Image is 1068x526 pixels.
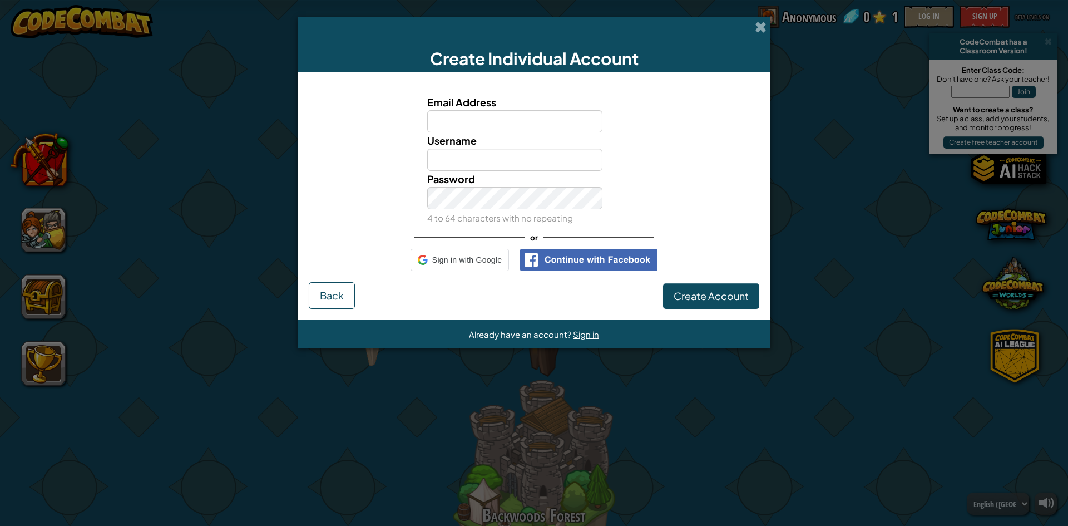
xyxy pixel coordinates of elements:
[469,329,573,340] span: Already have an account?
[674,289,749,302] span: Create Account
[427,173,475,185] span: Password
[427,96,496,109] span: Email Address
[525,229,543,245] span: or
[432,252,502,268] span: Sign in with Google
[309,282,355,309] button: Back
[520,249,657,271] img: facebook_sso_button2.png
[411,249,509,271] div: Sign in with Google
[663,283,759,309] button: Create Account
[573,329,599,340] a: Sign in
[427,213,573,223] small: 4 to 64 characters with no repeating
[320,289,344,302] span: Back
[427,134,477,147] span: Username
[430,48,639,69] span: Create Individual Account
